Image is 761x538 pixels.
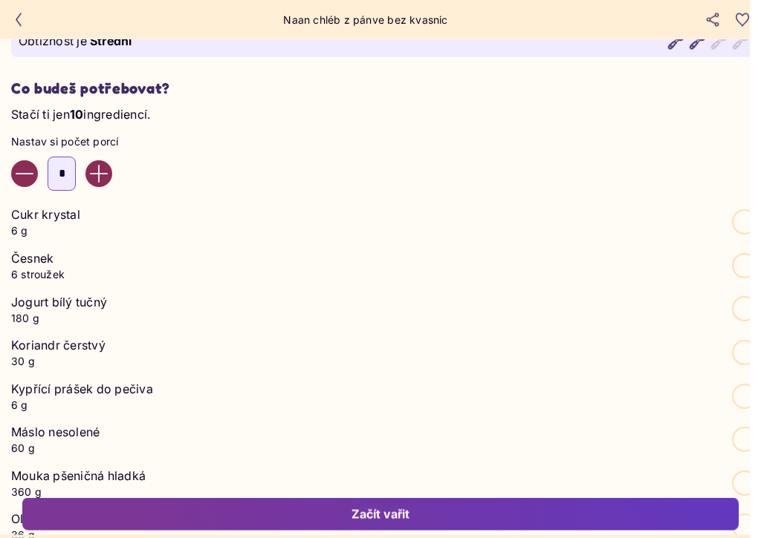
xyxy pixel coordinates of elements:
[22,498,739,531] button: Začít vařit
[11,161,38,188] button: Decrease value
[11,206,80,224] p: Cukr krystal
[19,33,87,50] p: Obtížnost je
[11,224,80,239] p: 6 g
[11,106,757,124] p: Stačí ti jen ingrediencí.
[11,485,146,500] p: 360 g
[11,424,100,442] p: Máslo nesolené
[70,108,83,122] span: 10
[11,398,153,413] p: 6 g
[11,468,146,485] p: Mouka pšeničná hladká
[11,355,106,370] p: 30 g
[85,161,112,188] button: Increase value
[11,80,757,99] h2: Co budeš potřebovat?
[90,34,132,49] span: Střední
[48,157,76,191] input: Enter number
[11,268,65,283] p: 6 stroužek
[39,506,722,522] div: Začít vařit
[11,442,100,456] p: 60 g
[11,135,757,150] p: Nastav si počet porcí
[11,337,106,355] p: Koriandr čerstvý
[11,312,107,327] p: 180 g
[11,511,79,528] p: Olej olivový
[11,250,65,268] p: Česnek
[11,381,153,398] p: Kypřící prášek do pečiva
[11,294,107,312] p: Jogurt bílý tučný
